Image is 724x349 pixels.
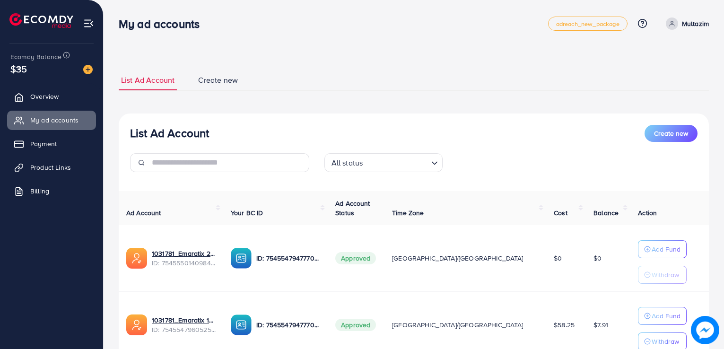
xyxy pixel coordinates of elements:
[7,134,96,153] a: Payment
[152,325,216,334] span: ID: 7545547960525357064
[654,129,688,138] span: Create new
[83,18,94,29] img: menu
[652,336,679,347] p: Withdraw
[30,139,57,148] span: Payment
[638,240,687,258] button: Add Fund
[652,269,679,280] p: Withdraw
[152,258,216,268] span: ID: 7545550140984410113
[638,266,687,284] button: Withdraw
[152,249,216,268] div: <span class='underline'>1031781_Emaratix 2_1756835320982</span></br>7545550140984410113
[7,182,96,201] a: Billing
[9,13,73,28] img: logo
[638,307,687,325] button: Add Fund
[366,154,427,170] input: Search for option
[126,208,161,218] span: Ad Account
[548,17,628,31] a: adreach_new_package
[10,52,61,61] span: Ecomdy Balance
[152,315,216,325] a: 1031781_Emaratix 1_1756835284796
[324,153,443,172] div: Search for option
[691,316,719,344] img: image
[126,248,147,269] img: ic-ads-acc.e4c84228.svg
[593,253,602,263] span: $0
[593,208,619,218] span: Balance
[7,158,96,177] a: Product Links
[30,92,59,101] span: Overview
[198,75,238,86] span: Create new
[335,199,370,218] span: Ad Account Status
[556,21,619,27] span: adreach_new_package
[392,320,523,330] span: [GEOGRAPHIC_DATA]/[GEOGRAPHIC_DATA]
[662,17,709,30] a: Multazim
[554,320,575,330] span: $58.25
[121,75,174,86] span: List Ad Account
[7,87,96,106] a: Overview
[652,244,680,255] p: Add Fund
[152,315,216,335] div: <span class='underline'>1031781_Emaratix 1_1756835284796</span></br>7545547960525357064
[83,65,93,74] img: image
[119,17,207,31] h3: My ad accounts
[645,125,698,142] button: Create new
[335,319,376,331] span: Approved
[638,208,657,218] span: Action
[256,253,320,264] p: ID: 7545547947770052616
[593,320,608,330] span: $7.91
[392,208,424,218] span: Time Zone
[231,248,252,269] img: ic-ba-acc.ded83a64.svg
[682,18,709,29] p: Multazim
[10,62,27,76] span: $35
[126,314,147,335] img: ic-ads-acc.e4c84228.svg
[256,319,320,331] p: ID: 7545547947770052616
[652,310,680,322] p: Add Fund
[7,111,96,130] a: My ad accounts
[30,115,79,125] span: My ad accounts
[330,156,365,170] span: All status
[30,186,49,196] span: Billing
[130,126,209,140] h3: List Ad Account
[554,253,562,263] span: $0
[335,252,376,264] span: Approved
[554,208,567,218] span: Cost
[231,208,263,218] span: Your BC ID
[392,253,523,263] span: [GEOGRAPHIC_DATA]/[GEOGRAPHIC_DATA]
[231,314,252,335] img: ic-ba-acc.ded83a64.svg
[30,163,71,172] span: Product Links
[152,249,216,258] a: 1031781_Emaratix 2_1756835320982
